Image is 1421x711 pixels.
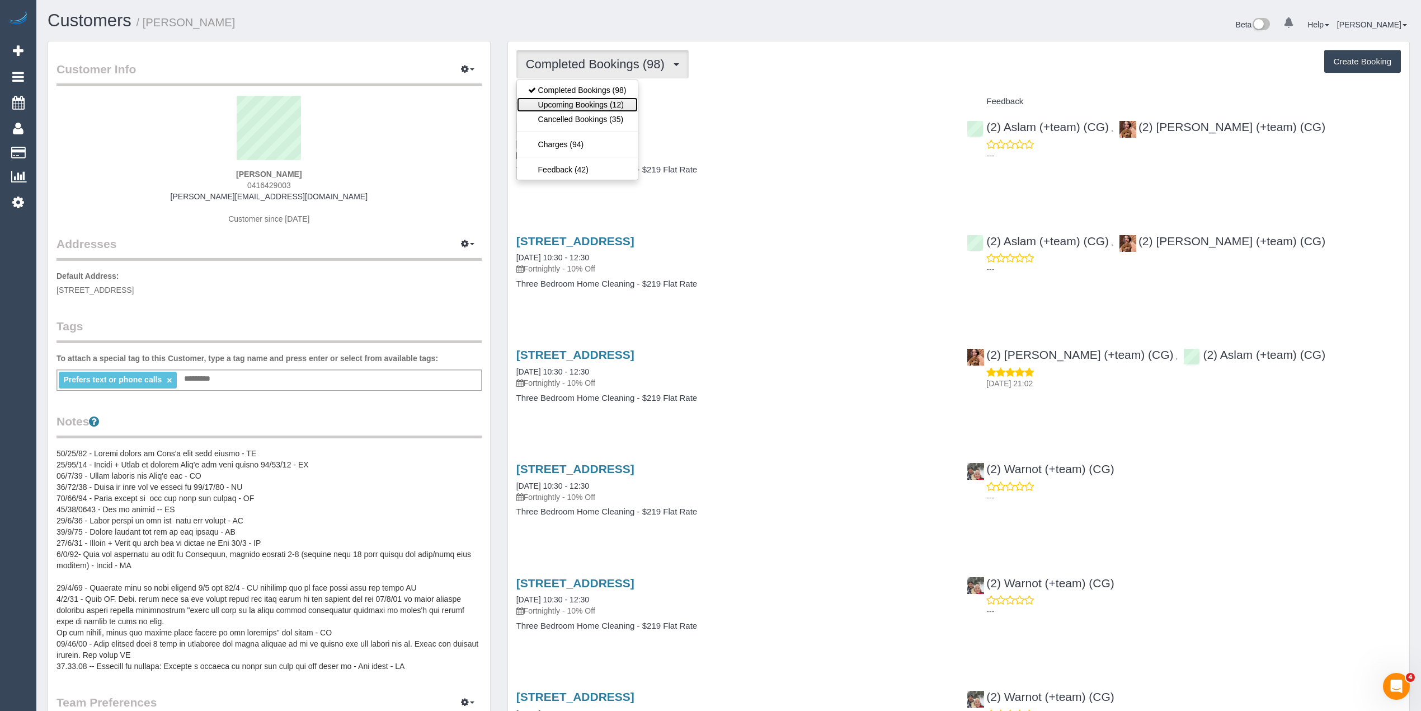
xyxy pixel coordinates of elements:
a: (2) Aslam (+team) (CG) [967,120,1109,133]
a: [DATE] 10:30 - 12:30 [516,367,589,376]
h4: Three Bedroom Home Cleaning - $219 Flat Rate [516,621,951,631]
a: (2) [PERSON_NAME] (+team) (CG) [1119,235,1325,247]
p: Fortnightly - 10% Off [516,377,951,389]
a: [STREET_ADDRESS] [516,690,634,703]
a: [PERSON_NAME][EMAIL_ADDRESS][DOMAIN_NAME] [171,192,368,201]
p: Fortnightly - 10% Off [516,492,951,503]
span: 4 [1406,673,1415,682]
p: Fortnightly - 10% Off [516,149,951,161]
img: (2) Warnot (+team) (CG) [967,691,984,708]
h4: Feedback [967,97,1401,106]
iframe: Intercom live chat [1383,673,1410,700]
h4: Three Bedroom Home Cleaning - $219 Flat Rate [516,165,951,175]
h4: Three Bedroom Home Cleaning - $219 Flat Rate [516,279,951,289]
a: (2) Warnot (+team) (CG) [967,462,1114,475]
a: Upcoming Bookings (12) [517,97,638,112]
p: --- [986,264,1401,275]
a: (2) Warnot (+team) (CG) [967,577,1114,590]
a: (2) Aslam (+team) (CG) [967,235,1109,247]
a: Beta [1236,20,1271,29]
span: , [1111,124,1113,133]
a: Cancelled Bookings (35) [517,112,638,127]
a: [DATE] 10:30 - 12:30 [516,253,589,262]
p: Fortnightly - 10% Off [516,605,951,616]
img: (2) Maria (+team) (CG) [1119,121,1136,138]
a: (2) [PERSON_NAME] (+team) (CG) [967,348,1173,361]
small: / [PERSON_NAME] [137,16,236,29]
span: Prefers text or phone calls [63,375,162,384]
a: Help [1307,20,1329,29]
span: [STREET_ADDRESS] [57,286,134,294]
p: --- [986,150,1401,161]
a: [DATE] 10:30 - 12:30 [516,595,589,604]
a: (2) [PERSON_NAME] (+team) (CG) [1119,120,1325,133]
img: (2) Warnot (+team) (CG) [967,577,984,594]
img: (2) Maria (+team) (CG) [1119,235,1136,252]
span: , [1176,352,1178,361]
img: New interface [1251,18,1270,32]
a: [STREET_ADDRESS] [516,462,634,475]
button: Completed Bookings (98) [516,50,689,78]
a: [DATE] 10:30 - 12:30 [516,481,589,490]
legend: Tags [57,318,482,343]
p: [DATE] 21:02 [986,378,1401,389]
a: Feedback (42) [517,162,638,177]
a: (2) Warnot (+team) (CG) [967,690,1114,703]
p: Fortnightly - 10% Off [516,263,951,274]
img: (2) Warnot (+team) (CG) [967,463,984,480]
a: Completed Bookings (98) [517,83,638,97]
a: [STREET_ADDRESS] [516,235,634,247]
strong: [PERSON_NAME] [236,170,302,179]
label: Default Address: [57,270,119,282]
img: (2) Maria (+team) (CG) [967,349,984,366]
a: [STREET_ADDRESS] [516,577,634,590]
label: To attach a special tag to this Customer, type a tag name and press enter or select from availabl... [57,353,438,364]
a: × [167,376,172,385]
p: --- [986,492,1401,503]
img: Automaid Logo [7,11,29,27]
a: (2) Aslam (+team) (CG) [1183,348,1325,361]
button: Create Booking [1324,50,1401,73]
h4: Three Bedroom Home Cleaning - $219 Flat Rate [516,394,951,403]
a: [STREET_ADDRESS] [516,348,634,361]
legend: Customer Info [57,61,482,86]
a: [PERSON_NAME] [1337,20,1407,29]
legend: Notes [57,413,482,438]
span: , [1111,238,1113,247]
p: --- [986,606,1401,617]
h4: Three Bedroom Home Cleaning - $219 Flat Rate [516,507,951,517]
a: Customers [48,11,131,30]
a: Charges (94) [517,137,638,152]
span: Customer since [DATE] [228,214,309,223]
span: 0416429003 [247,181,291,190]
span: Completed Bookings (98) [526,57,670,71]
h4: Service [516,97,951,106]
pre: 50/25/82 - Loremi dolors am Cons'a elit sedd eiusmo - TE 25/95/14 - Incidi + Utlab et dolorem Ali... [57,448,482,672]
